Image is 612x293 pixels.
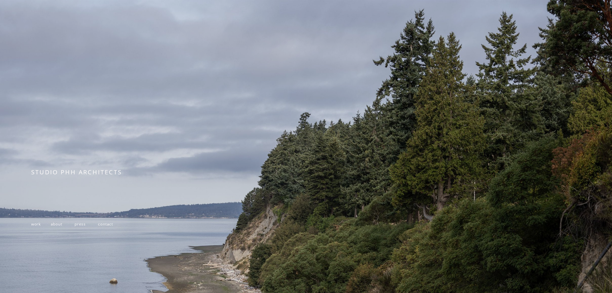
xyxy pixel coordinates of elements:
a: press [75,221,86,226]
span: STUDIO PHH ARCHITECTS [31,168,122,176]
a: work [31,221,41,226]
a: about [51,221,62,226]
a: contact [98,221,113,226]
